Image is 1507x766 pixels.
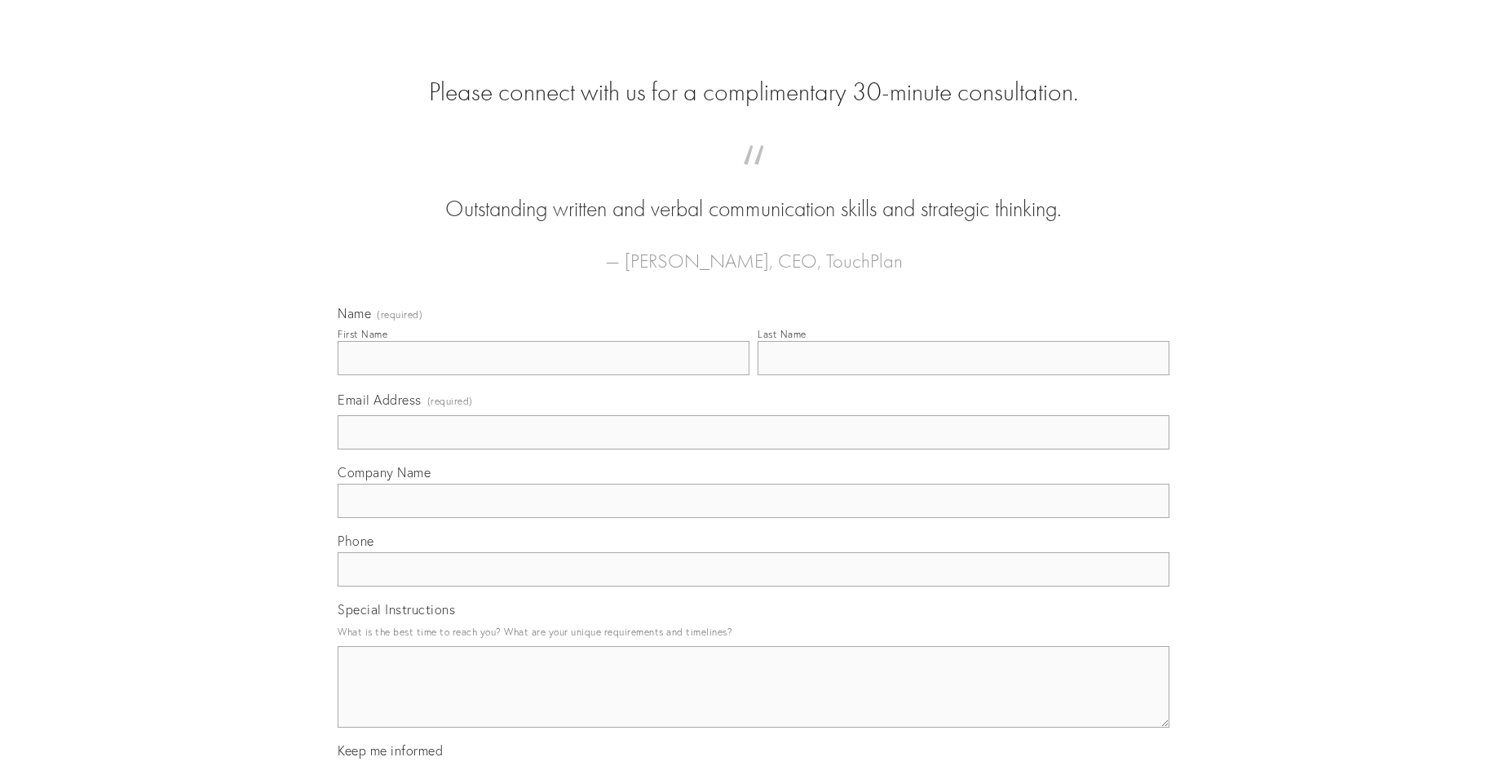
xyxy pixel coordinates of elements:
div: Last Name [758,328,807,340]
h2: Please connect with us for a complimentary 30-minute consultation. [338,77,1169,108]
span: Name [338,305,371,321]
div: First Name [338,328,387,340]
span: (required) [427,390,473,412]
figcaption: — [PERSON_NAME], CEO, TouchPlan [364,225,1143,277]
span: Phone [338,533,374,549]
span: Email Address [338,392,422,408]
span: Special Instructions [338,601,455,618]
blockquote: Outstanding written and verbal communication skills and strategic thinking. [364,162,1143,225]
span: (required) [377,310,422,320]
p: What is the best time to reach you? What are your unique requirements and timelines? [338,621,1169,643]
span: Company Name [338,464,431,480]
span: Keep me informed [338,742,443,759]
span: “ [364,162,1143,193]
